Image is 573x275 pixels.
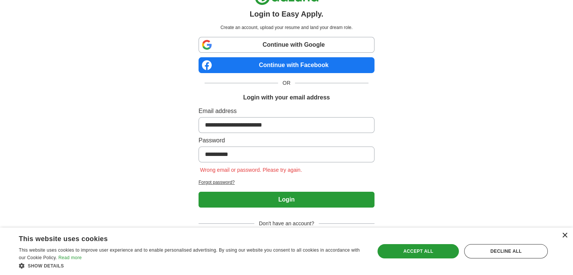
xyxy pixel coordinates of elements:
a: Continue with Google [199,37,374,53]
div: Decline all [464,244,548,258]
div: This website uses cookies [19,232,345,243]
div: Accept all [377,244,459,258]
a: Continue with Facebook [199,57,374,73]
a: Forgot password? [199,179,374,186]
button: Login [199,192,374,208]
span: This website uses cookies to improve user experience and to enable personalised advertising. By u... [19,247,360,260]
div: Show details [19,262,364,269]
label: Password [199,136,374,145]
p: Create an account, upload your resume and land your dream role. [200,24,373,31]
span: OR [278,79,295,87]
a: Read more, opens a new window [58,255,82,260]
h1: Login with your email address [243,93,330,102]
span: Show details [28,263,64,269]
div: Close [562,233,567,238]
span: Wrong email or password. Please try again. [199,167,304,173]
label: Email address [199,107,374,116]
h1: Login to Easy Apply. [250,8,324,20]
span: Don't have an account? [254,220,319,228]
